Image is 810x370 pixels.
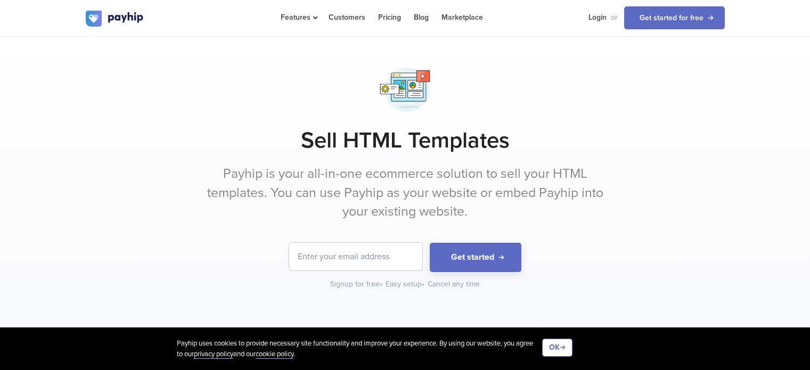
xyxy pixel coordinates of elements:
[422,279,424,289] span: •
[330,279,383,290] div: Signup for free
[428,279,480,290] div: Cancel any time
[177,339,542,359] div: Payhip uses cookies to provide necessary site functionality and improve your experience. By using...
[86,11,144,27] img: logo.svg
[256,350,293,359] a: cookie policy
[542,339,572,357] button: OK
[380,279,382,289] span: •
[624,6,725,29] a: Get started for free
[289,243,422,270] input: Enter your email address
[281,13,316,22] span: Features
[194,350,233,359] a: privacy policy
[206,165,605,221] p: Payhip is your all-in-one ecommerce solution to sell your HTML templates. You can use Payhip as y...
[430,243,521,272] button: Get started
[386,279,426,290] div: Easy setup
[86,127,725,154] h1: Sell HTML Templates
[378,63,432,117] img: media-setting-7itjd1iuo5hr9occquutw.png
